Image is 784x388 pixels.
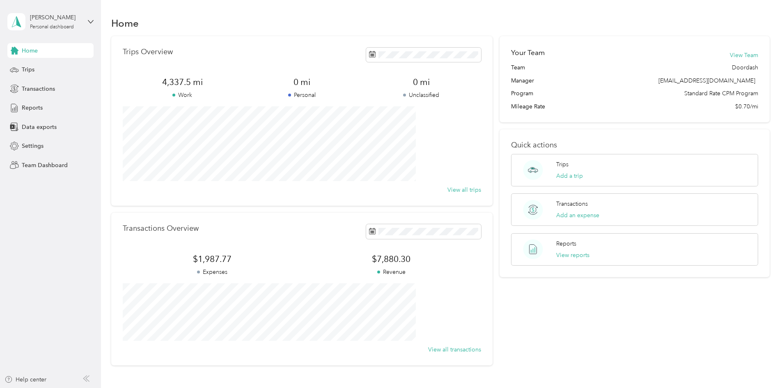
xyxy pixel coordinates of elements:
span: $1,987.77 [123,253,302,265]
span: Settings [22,142,44,150]
span: Standard Rate CPM Program [684,89,758,98]
button: View all trips [447,186,481,194]
span: [EMAIL_ADDRESS][DOMAIN_NAME] [658,77,755,84]
span: $0.70/mi [735,102,758,111]
span: 0 mi [362,76,481,88]
div: [PERSON_NAME] [30,13,81,22]
p: Transactions Overview [123,224,199,233]
p: Work [123,91,242,99]
button: View reports [556,251,589,259]
span: Transactions [22,85,55,93]
span: Reports [22,103,43,112]
button: Add a trip [556,172,583,180]
span: 4,337.5 mi [123,76,242,88]
p: Reports [556,239,576,248]
p: Trips Overview [123,48,173,56]
p: Quick actions [511,141,758,149]
span: Doordash [732,63,758,72]
span: Trips [22,65,34,74]
button: View all transactions [428,345,481,354]
h1: Home [111,19,139,28]
button: View Team [730,51,758,60]
button: Help center [5,375,46,384]
span: Team Dashboard [22,161,68,170]
span: Home [22,46,38,55]
span: 0 mi [242,76,362,88]
p: Unclassified [362,91,481,99]
div: Personal dashboard [30,25,74,30]
h2: Your Team [511,48,545,58]
button: Add an expense [556,211,599,220]
span: Data exports [22,123,57,131]
span: Mileage Rate [511,102,545,111]
p: Expenses [123,268,302,276]
p: Transactions [556,200,588,208]
span: Team [511,63,525,72]
p: Personal [242,91,362,99]
span: Program [511,89,533,98]
iframe: Everlance-gr Chat Button Frame [738,342,784,388]
p: Revenue [302,268,481,276]
span: $7,880.30 [302,253,481,265]
p: Trips [556,160,569,169]
span: Manager [511,76,534,85]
